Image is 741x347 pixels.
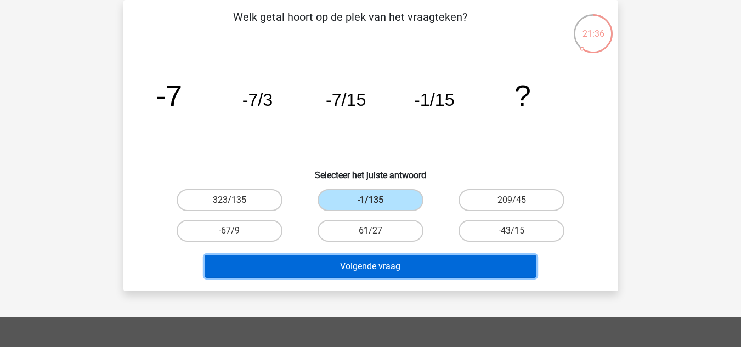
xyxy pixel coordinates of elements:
div: 21:36 [573,13,614,41]
label: -1/135 [318,189,423,211]
label: -43/15 [459,220,564,242]
p: Welk getal hoort op de plek van het vraagteken? [141,9,559,42]
label: 209/45 [459,189,564,211]
h6: Selecteer het juiste antwoord [141,161,601,180]
tspan: -7 [156,79,182,112]
tspan: -7/15 [325,90,365,110]
label: -67/9 [177,220,282,242]
label: 61/27 [318,220,423,242]
label: 323/135 [177,189,282,211]
tspan: ? [514,79,531,112]
tspan: -7/3 [242,90,273,110]
button: Volgende vraag [205,255,536,278]
tspan: -1/15 [414,90,454,110]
